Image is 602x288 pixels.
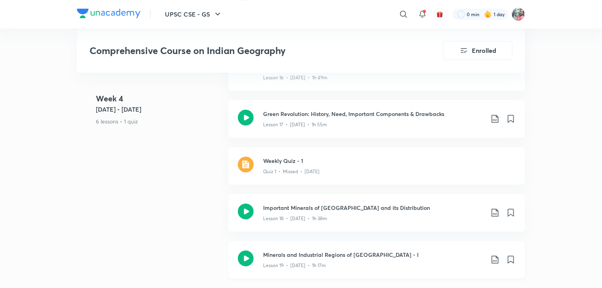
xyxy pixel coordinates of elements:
[484,10,492,18] img: streak
[90,45,398,56] h3: Comprehensive Course on Indian Geography
[238,157,254,172] img: quiz
[263,110,484,118] h3: Green Revolution: History, Need, Important Components & Drawbacks
[263,121,327,128] p: Lesson 17 • [DATE] • 1h 55m
[263,251,484,259] h3: Minerals and Industrial Regions of [GEOGRAPHIC_DATA] - I
[263,168,320,175] p: Quiz 1 • Missed • [DATE]
[443,41,512,60] button: Enrolled
[96,93,222,105] h4: Week 4
[228,194,525,241] a: Important Minerals of [GEOGRAPHIC_DATA] and its DistributionLesson 18 • [DATE] • 1h 38m
[263,262,326,269] p: Lesson 19 • [DATE] • 1h 17m
[263,204,484,212] h3: Important Minerals of [GEOGRAPHIC_DATA] and its Distribution
[228,241,525,288] a: Minerals and Industrial Regions of [GEOGRAPHIC_DATA] - ILesson 19 • [DATE] • 1h 17m
[436,11,443,18] img: avatar
[77,9,140,18] img: Company Logo
[228,147,525,194] a: quizWeekly Quiz - 1Quiz 1 • Missed • [DATE]
[77,9,140,20] a: Company Logo
[96,117,222,125] p: 6 lessons • 1 quiz
[263,215,327,222] p: Lesson 18 • [DATE] • 1h 38m
[160,6,227,22] button: UPSC CSE - GS
[228,100,525,147] a: Green Revolution: History, Need, Important Components & DrawbacksLesson 17 • [DATE] • 1h 55m
[96,105,222,114] h5: [DATE] - [DATE]
[512,7,525,21] img: Prerna Pathak
[263,74,327,81] p: Lesson 16 • [DATE] • 1h 49m
[434,8,446,21] button: avatar
[263,157,516,165] h3: Weekly Quiz - 1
